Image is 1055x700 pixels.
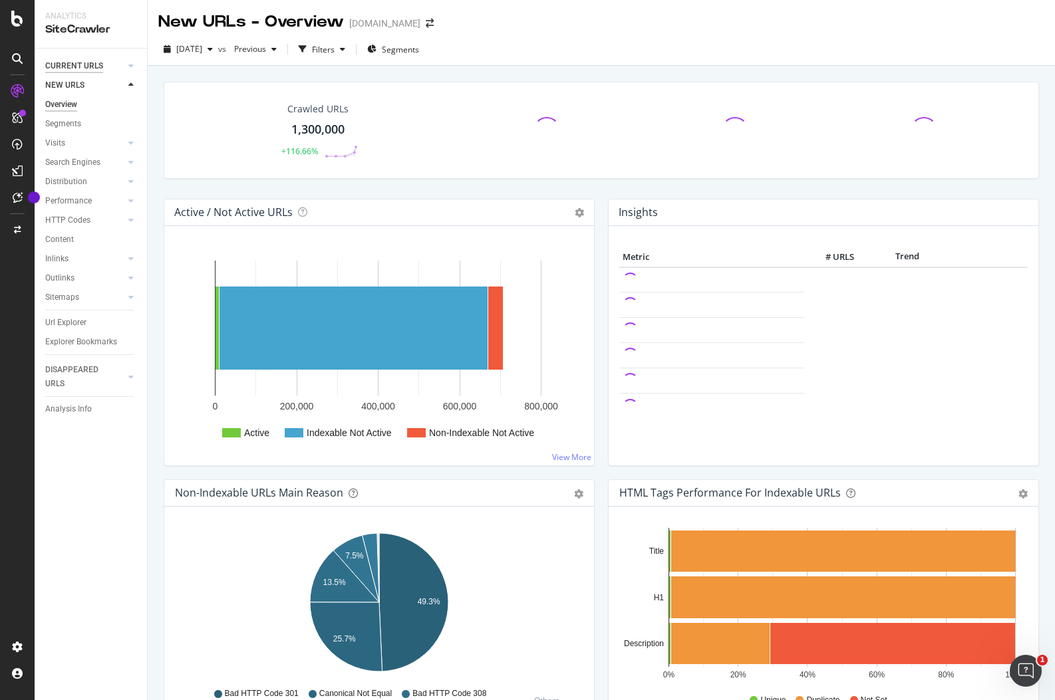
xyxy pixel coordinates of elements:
[654,593,665,602] text: H1
[45,175,124,189] a: Distribution
[45,213,124,227] a: HTTP Codes
[45,271,124,285] a: Outlinks
[229,43,266,55] span: Previous
[382,44,419,55] span: Segments
[1037,655,1048,665] span: 1
[333,634,356,643] text: 25.7%
[45,136,124,150] a: Visits
[45,402,92,416] div: Analysis Info
[45,98,77,112] div: Overview
[857,247,958,267] th: Trend
[45,402,138,416] a: Analysis Info
[45,136,65,150] div: Visits
[619,528,1028,682] svg: A chart.
[443,401,477,411] text: 600,000
[45,291,79,304] div: Sitemaps
[323,578,346,587] text: 13.5%
[175,528,583,682] svg: A chart.
[1018,489,1028,499] div: gear
[619,247,804,267] th: Metric
[45,156,100,170] div: Search Engines
[176,43,202,55] span: 2025 Sep. 2nd
[45,335,138,349] a: Explorer Bookmarks
[45,363,124,391] a: DISAPPEARED URLS
[229,39,282,60] button: Previous
[287,102,349,116] div: Crawled URLs
[869,670,885,679] text: 60%
[619,486,841,499] div: HTML Tags Performance for Indexable URLs
[45,335,117,349] div: Explorer Bookmarks
[575,208,584,217] i: Options
[45,156,124,170] a: Search Engines
[45,59,103,73] div: CURRENT URLS
[45,291,124,304] a: Sitemaps
[45,271,75,285] div: Outlinks
[45,233,74,247] div: Content
[158,39,218,60] button: [DATE]
[804,247,857,267] th: # URLS
[45,213,90,227] div: HTTP Codes
[649,546,665,556] text: Title
[218,43,229,55] span: vs
[45,59,124,73] a: CURRENT URLS
[362,39,424,60] button: Segments
[293,39,351,60] button: Filters
[45,78,124,92] a: NEW URLS
[418,597,440,606] text: 49.3%
[45,117,81,131] div: Segments
[45,194,92,208] div: Performance
[45,233,138,247] a: Content
[45,194,124,208] a: Performance
[624,639,664,648] text: Description
[45,98,138,112] a: Overview
[345,550,364,560] text: 7.5%
[45,316,86,330] div: Url Explorer
[319,688,392,699] span: Canonical Not Equal
[574,489,583,499] div: gear
[552,451,591,463] a: View More
[158,11,344,33] div: New URLs - Overview
[800,670,816,679] text: 40%
[174,203,293,221] h4: Active / Not Active URLs
[429,427,534,438] text: Non-Indexable Not Active
[307,427,392,438] text: Indexable Not Active
[45,175,87,189] div: Distribution
[45,252,69,266] div: Inlinks
[412,688,486,699] span: Bad HTTP Code 308
[45,11,136,22] div: Analytics
[619,203,658,221] h4: Insights
[225,688,299,699] span: Bad HTTP Code 301
[730,670,746,679] text: 20%
[45,363,112,391] div: DISAPPEARED URLS
[312,44,335,55] div: Filters
[1010,655,1042,687] iframe: Intercom live chat
[45,117,138,131] a: Segments
[663,670,675,679] text: 0%
[1005,670,1026,679] text: 100%
[244,427,269,438] text: Active
[426,19,434,28] div: arrow-right-arrow-left
[45,316,138,330] a: Url Explorer
[28,191,40,203] div: Tooltip anchor
[281,146,318,157] div: +116.66%
[45,78,84,92] div: NEW URLS
[361,401,395,411] text: 400,000
[45,252,124,266] a: Inlinks
[213,401,218,411] text: 0
[280,401,314,411] text: 200,000
[349,17,420,30] div: [DOMAIN_NAME]
[291,121,345,138] div: 1,300,000
[524,401,558,411] text: 800,000
[938,670,954,679] text: 80%
[175,247,583,455] svg: A chart.
[45,22,136,37] div: SiteCrawler
[175,486,343,499] div: Non-Indexable URLs Main Reason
